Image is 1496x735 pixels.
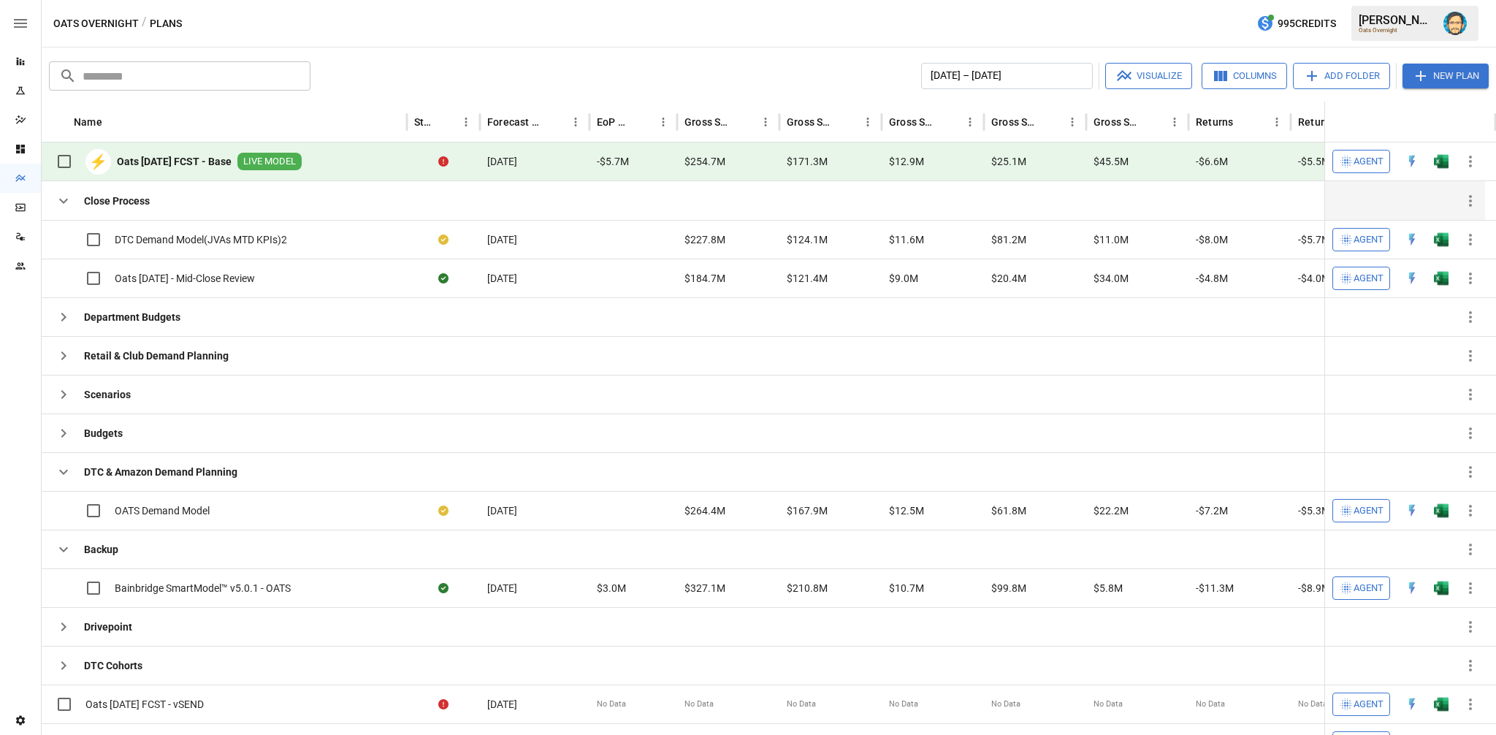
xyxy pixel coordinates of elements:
span: $3.0M [597,581,626,595]
button: Sort [1465,112,1485,132]
div: Sync complete [438,581,449,595]
img: g5qfjXmAAAAABJRU5ErkJggg== [1434,503,1449,518]
button: Agent [1332,693,1390,716]
img: quick-edit-flash.b8aec18c.svg [1405,697,1419,712]
div: / [142,15,147,33]
img: quick-edit-flash.b8aec18c.svg [1405,271,1419,286]
span: Bainbridge SmartModel™ v5.0.1 - OATS [115,581,291,595]
span: -$8.9M [1298,581,1330,595]
div: Open in Excel [1434,697,1449,712]
img: g5qfjXmAAAAABJRU5ErkJggg== [1434,232,1449,247]
img: quick-edit-flash.b8aec18c.svg [1405,581,1419,595]
span: $81.2M [991,232,1026,247]
button: Status column menu [456,112,476,132]
button: Returns column menu [1267,112,1287,132]
span: $167.9M [787,503,828,518]
div: Returns [1196,116,1233,128]
button: EoP Cash column menu [653,112,673,132]
span: No Data [684,698,714,710]
div: Your plan has changes in Excel that are not reflected in the Drivepoint Data Warehouse, select "S... [438,503,449,518]
span: -$5.5M [1298,154,1330,169]
span: No Data [597,698,626,710]
button: Forecast start column menu [565,112,586,132]
button: Sort [1234,112,1255,132]
button: Gross Sales: Retail column menu [1164,112,1185,132]
div: Gross Sales: Retail [1094,116,1142,128]
span: No Data [1196,698,1225,710]
button: Gross Sales: Wholesale column menu [1062,112,1083,132]
div: [DATE] [480,259,589,297]
button: Agent [1332,499,1390,522]
div: [DATE] [480,220,589,259]
span: $45.5M [1094,154,1129,169]
span: $227.8M [684,232,725,247]
span: No Data [889,698,918,710]
span: -$5.7M [1298,232,1330,247]
button: [DATE] – [DATE] [921,63,1093,89]
span: Agent [1354,153,1384,170]
div: Name [74,116,102,128]
span: $171.3M [787,154,828,169]
b: Department Budgets [84,310,180,324]
span: $12.5M [889,503,924,518]
button: Sort [1042,112,1062,132]
span: OATS Demand Model [115,503,210,518]
button: Columns [1202,63,1287,89]
span: -$6.6M [1196,154,1228,169]
span: -$4.8M [1196,271,1228,286]
img: g5qfjXmAAAAABJRU5ErkJggg== [1434,697,1449,712]
button: Agent [1332,228,1390,251]
div: Gross Sales [684,116,733,128]
span: $5.8M [1094,581,1123,595]
button: Sort [735,112,755,132]
span: No Data [787,698,816,710]
span: Agent [1354,232,1384,248]
div: Sync complete [438,271,449,286]
span: $11.6M [889,232,924,247]
button: Gross Sales column menu [755,112,776,132]
span: $254.7M [684,154,725,169]
button: Sort [1144,112,1164,132]
span: $210.8M [787,581,828,595]
span: No Data [991,698,1020,710]
button: Dana Basken [1435,3,1476,44]
span: $61.8M [991,503,1026,518]
div: [DATE] [480,491,589,530]
button: Sort [633,112,653,132]
div: Returns: DTC Online [1298,116,1347,128]
button: Sort [939,112,960,132]
span: -$5.7M [597,154,629,169]
div: Open in Quick Edit [1405,271,1419,286]
span: 995 Credits [1278,15,1336,33]
b: Budgets [84,426,123,441]
b: Close Process [84,194,150,208]
img: Dana Basken [1443,12,1467,35]
span: DTC Demand Model(JVAs MTD KPIs)2 [115,232,287,247]
span: $34.0M [1094,271,1129,286]
span: $22.2M [1094,503,1129,518]
div: [PERSON_NAME] [1359,13,1435,27]
button: Add Folder [1293,63,1390,89]
span: No Data [1298,698,1327,710]
img: quick-edit-flash.b8aec18c.svg [1405,154,1419,169]
span: $12.9M [889,154,924,169]
img: g5qfjXmAAAAABJRU5ErkJggg== [1434,154,1449,169]
span: $10.7M [889,581,924,595]
div: Status [414,116,434,128]
button: Sort [837,112,858,132]
button: Gross Sales: Marketplace column menu [960,112,980,132]
img: quick-edit-flash.b8aec18c.svg [1405,232,1419,247]
span: Agent [1354,696,1384,713]
button: New Plan [1402,64,1489,88]
span: $124.1M [787,232,828,247]
span: LIVE MODEL [237,155,302,169]
div: Open in Quick Edit [1405,581,1419,595]
span: -$8.0M [1196,232,1228,247]
div: Open in Quick Edit [1405,232,1419,247]
div: Oats Overnight [1359,27,1435,34]
span: $264.4M [684,503,725,518]
span: -$11.3M [1196,581,1234,595]
span: Agent [1354,270,1384,287]
span: $184.7M [684,271,725,286]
